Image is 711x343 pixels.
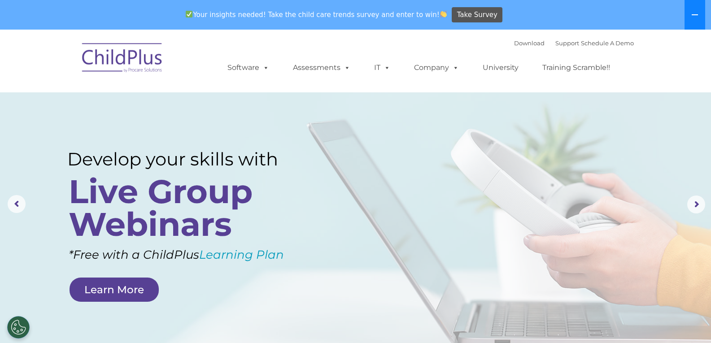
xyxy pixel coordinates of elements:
[125,96,163,103] span: Phone number
[514,39,545,47] a: Download
[284,59,359,77] a: Assessments
[218,59,278,77] a: Software
[186,11,192,17] img: ✅
[199,247,284,262] a: Learning Plan
[125,59,152,66] span: Last name
[7,316,30,339] button: Cookies Settings
[67,148,302,169] rs-layer: Develop your skills with
[474,59,528,77] a: University
[182,6,451,23] span: Your insights needed! Take the child care trends survey and enter to win!
[581,39,634,47] a: Schedule A Demo
[365,59,399,77] a: IT
[69,175,300,240] rs-layer: Live Group Webinars
[514,39,634,47] font: |
[405,59,468,77] a: Company
[452,7,502,23] a: Take Survey
[78,37,167,82] img: ChildPlus by Procare Solutions
[69,244,320,265] rs-layer: *Free with a ChildPlus
[555,39,579,47] a: Support
[457,7,497,23] span: Take Survey
[70,278,159,302] a: Learn More
[533,59,619,77] a: Training Scramble!!
[440,11,447,17] img: 👏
